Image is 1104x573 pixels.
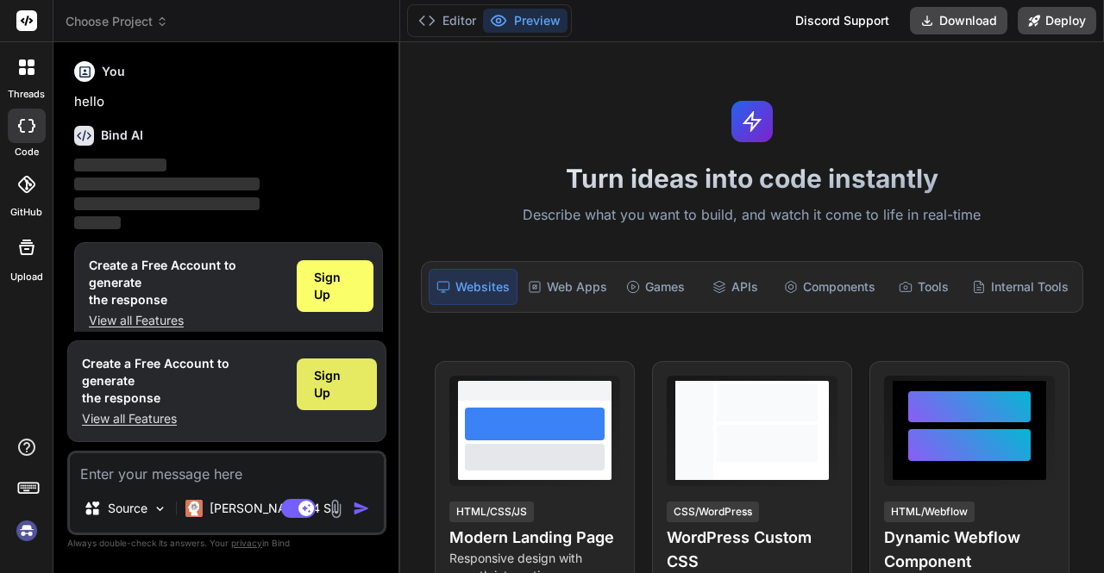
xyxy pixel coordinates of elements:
div: APIs [697,269,773,305]
span: ‌ [74,159,166,171]
button: Editor [411,9,483,33]
h6: You [102,63,125,80]
p: Source [108,500,147,517]
img: Pick Models [153,501,167,516]
div: Games [618,269,693,305]
p: Describe what you want to build, and watch it come to life in real-time [411,204,1094,227]
span: ‌ [74,178,260,190]
span: Choose Project [66,13,168,30]
div: HTML/Webflow [884,501,975,522]
h1: Create a Free Account to generate the response [82,355,283,407]
img: signin [12,516,41,545]
h4: Modern Landing Page [449,526,620,550]
div: Internal Tools [965,269,1076,305]
img: attachment [326,499,346,519]
div: Websites [429,269,517,305]
label: threads [8,87,45,102]
div: Components [777,269,882,305]
span: privacy [231,538,262,548]
button: Deploy [1018,7,1096,34]
p: Always double-check its answers. Your in Bind [67,535,386,551]
div: Discord Support [785,7,900,34]
span: Sign Up [314,269,356,303]
div: Tools [886,269,962,305]
h1: Turn ideas into code instantly [411,163,1094,194]
label: code [15,145,39,159]
span: ‌ [74,216,121,229]
h6: Bind AI [101,127,143,144]
p: hello [74,92,383,112]
span: ‌ [74,197,260,210]
h1: Create a Free Account to generate the response [89,257,283,308]
div: HTML/CSS/JS [449,501,534,522]
div: CSS/WordPress [667,501,759,522]
p: View all Features [82,410,283,427]
p: View all Features [89,312,283,329]
label: Upload [10,270,43,284]
button: Download [910,7,1007,34]
button: Preview [483,9,568,33]
label: GitHub [10,205,42,220]
img: icon [353,500,370,517]
div: Web Apps [521,269,614,305]
span: Sign Up [314,367,360,402]
p: [PERSON_NAME] 4 S.. [210,500,338,517]
img: Claude 4 Sonnet [185,500,203,517]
